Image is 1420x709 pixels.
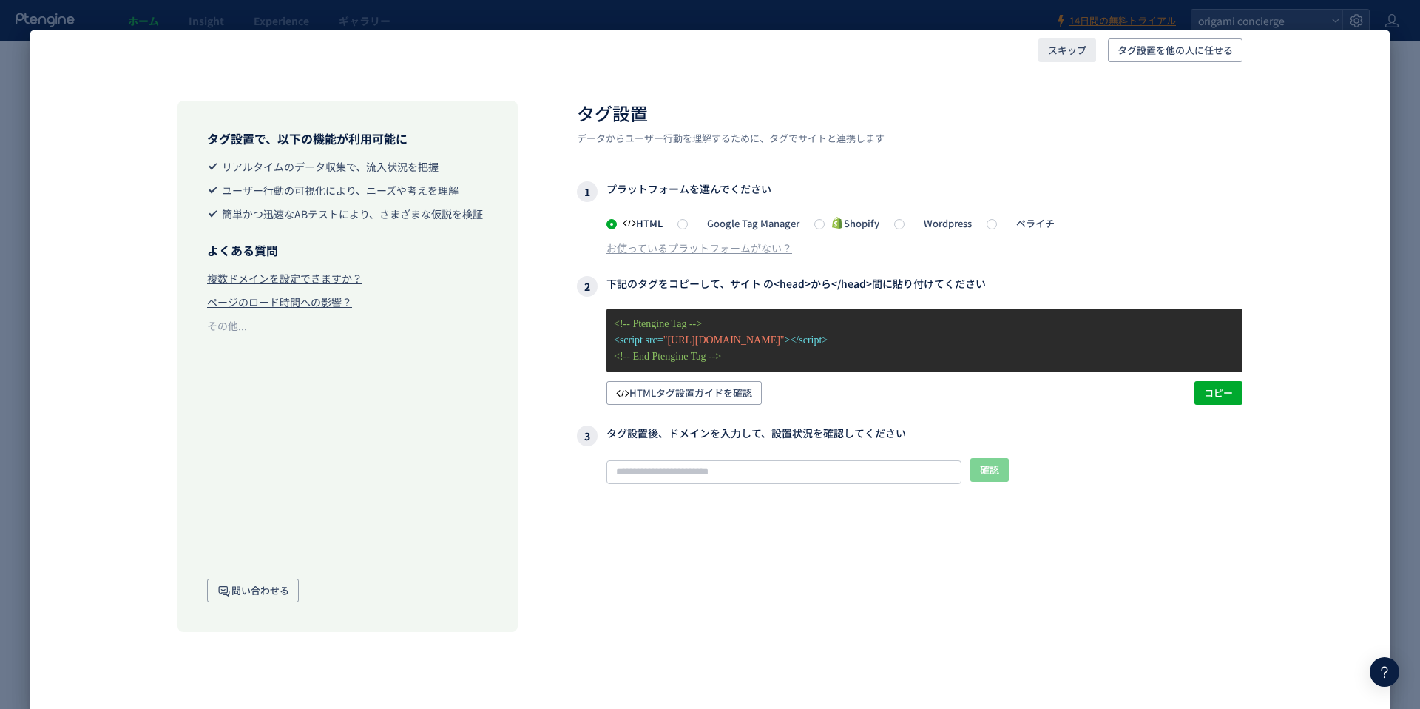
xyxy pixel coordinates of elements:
[207,318,247,333] div: その他...
[980,458,999,482] span: 確認
[207,242,488,259] h3: よくある質問
[577,426,598,446] i: 3
[614,316,1235,332] p: <!-- Ptengine Tag -->
[207,295,352,309] div: ページのロード時間への影響？
[614,332,1235,349] p: <script src= ></script>
[616,381,752,405] span: HTMLタグ設置ガイドを確認
[207,130,488,147] h3: タグ設置で、以下の機能が利用可能に
[997,216,1055,230] span: ペライチ
[207,159,488,174] li: リアルタイムのデータ収集で、流入状況を把握
[577,276,1242,297] h3: 下記のタグをコピーして、サイト の<head>から</head>間に貼り付けてください
[577,426,1242,446] h3: タグ設置後、ドメインを入力して、設置状況を確認してください
[207,579,299,602] button: 問い合わせる
[970,458,1009,482] button: 確認
[577,276,598,297] i: 2
[688,216,799,230] span: Google Tag Manager
[825,216,879,230] span: Shopify
[207,183,488,198] li: ユーザー行動の可視化により、ニーズや考えを理解
[1038,38,1096,62] button: スキップ
[663,335,785,346] span: "[URL][DOMAIN_NAME]"
[606,381,762,405] button: HTMLタグ設置ガイドを確認
[207,206,488,221] li: 簡単かつ迅速なABテストにより、さまざまな仮説を検証
[577,181,598,202] i: 1
[1194,381,1242,405] button: コピー
[1118,38,1233,62] span: タグ設置を他の人に任せる
[577,132,1242,146] p: データからユーザー行動を理解するために、タグでサイトと連携します
[1108,38,1242,62] button: タグ設置を他の人に任せる
[577,101,1242,126] h2: タグ設置
[905,216,972,230] span: Wordpress
[217,579,289,602] span: 問い合わせる
[1204,381,1233,405] span: コピー
[614,349,1235,365] p: <!-- End Ptengine Tag -->
[207,271,362,286] div: 複数ドメインを設定できますか？
[1048,38,1086,62] span: スキップ
[577,181,1242,202] h3: プラットフォームを選んでください
[606,241,792,255] div: お使っているプラットフォームがない？
[617,216,663,230] span: HTML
